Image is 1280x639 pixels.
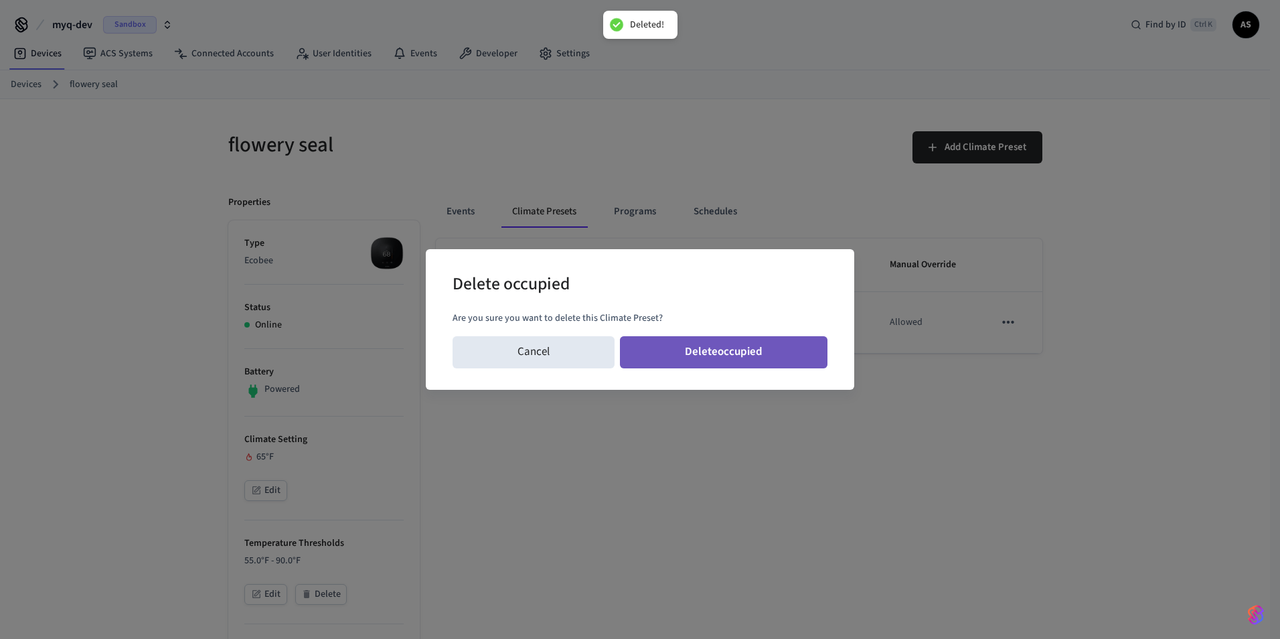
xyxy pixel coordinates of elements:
img: SeamLogoGradient.69752ec5.svg [1248,604,1264,626]
p: Are you sure you want to delete this Climate Preset? [453,311,827,326]
button: Deleteoccupied [620,336,827,368]
button: Cancel [453,336,615,368]
h2: Delete occupied [453,265,570,306]
div: Deleted! [630,19,664,31]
